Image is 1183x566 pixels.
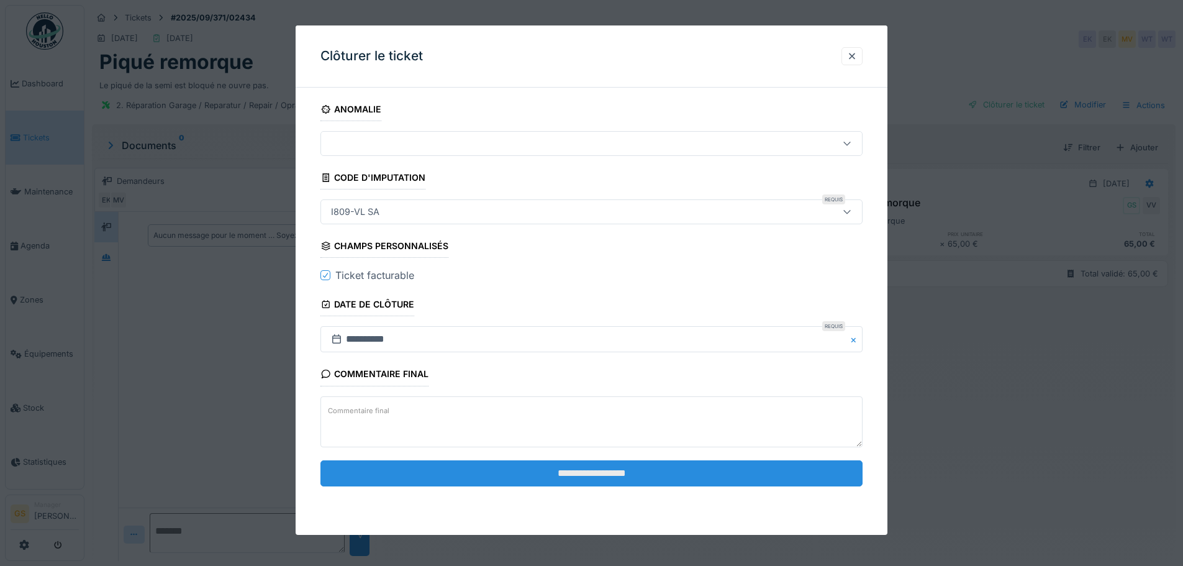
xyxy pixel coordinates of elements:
div: Ticket facturable [335,268,414,283]
h3: Clôturer le ticket [320,48,423,64]
div: Requis [822,194,845,204]
div: Date de clôture [320,295,414,316]
div: Commentaire final [320,365,428,386]
button: Close [849,326,863,352]
div: Anomalie [320,100,381,121]
div: Requis [822,321,845,331]
div: Code d'imputation [320,168,425,189]
div: I809-VL SA [326,205,384,219]
div: Champs personnalisés [320,237,448,258]
label: Commentaire final [325,403,392,419]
